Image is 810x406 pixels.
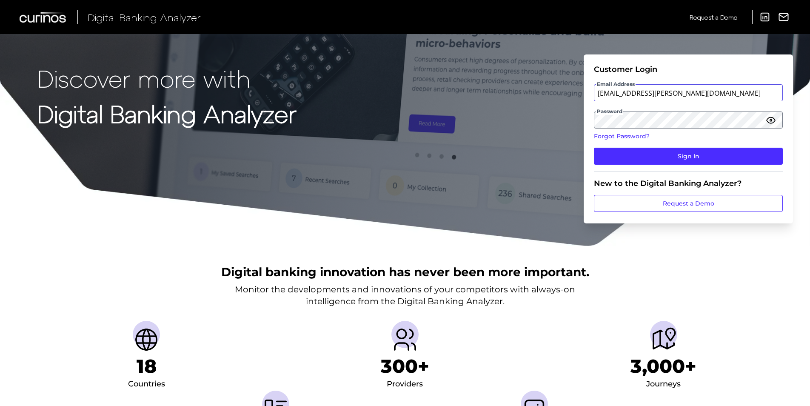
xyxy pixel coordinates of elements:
div: Customer Login [594,65,783,74]
img: Curinos [20,12,67,23]
div: Providers [387,377,423,391]
button: Sign In [594,148,783,165]
h1: 18 [137,355,157,377]
img: Journeys [650,326,677,353]
span: Password [596,108,623,115]
span: Email Address [596,81,636,88]
span: Digital Banking Analyzer [88,11,201,23]
h1: 300+ [381,355,429,377]
a: Request a Demo [690,10,737,24]
span: Request a Demo [690,14,737,21]
p: Discover more with [37,65,297,91]
div: New to the Digital Banking Analyzer? [594,179,783,188]
div: Journeys [646,377,681,391]
img: Countries [133,326,160,353]
h1: 3,000+ [630,355,696,377]
strong: Digital Banking Analyzer [37,99,297,128]
h2: Digital banking innovation has never been more important. [221,264,589,280]
div: Countries [128,377,165,391]
p: Monitor the developments and innovations of your competitors with always-on intelligence from the... [235,283,575,307]
a: Request a Demo [594,195,783,212]
a: Forgot Password? [594,132,783,141]
img: Providers [391,326,419,353]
